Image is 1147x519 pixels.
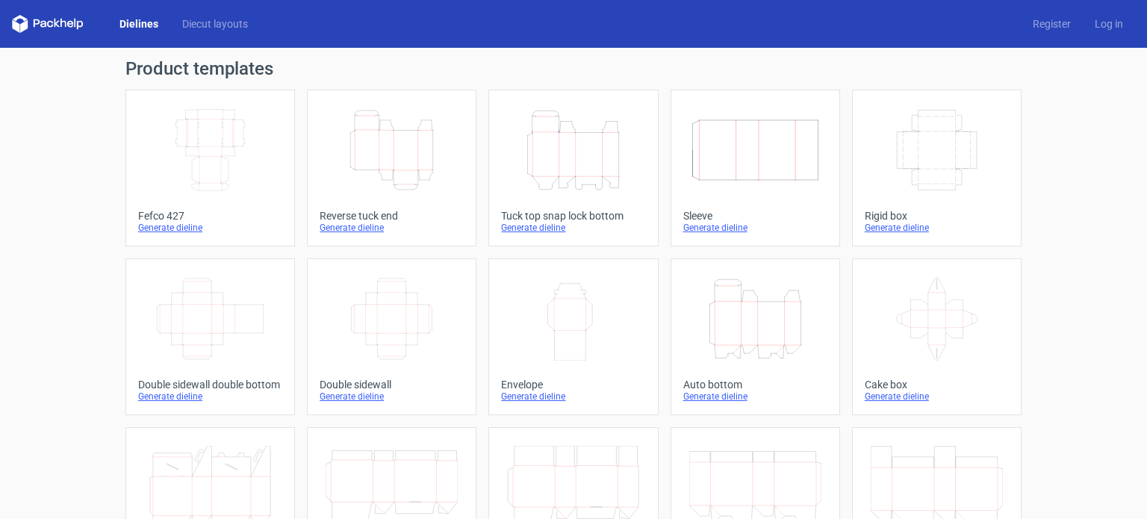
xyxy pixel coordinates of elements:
[501,379,645,391] div: Envelope
[138,391,282,403] div: Generate dieline
[683,379,827,391] div: Auto bottom
[865,222,1009,234] div: Generate dieline
[683,391,827,403] div: Generate dieline
[501,222,645,234] div: Generate dieline
[307,258,476,415] a: Double sidewallGenerate dieline
[488,258,658,415] a: EnvelopeGenerate dieline
[683,222,827,234] div: Generate dieline
[307,90,476,246] a: Reverse tuck endGenerate dieline
[671,258,840,415] a: Auto bottomGenerate dieline
[125,60,1022,78] h1: Product templates
[683,210,827,222] div: Sleeve
[1083,16,1135,31] a: Log in
[320,210,464,222] div: Reverse tuck end
[488,90,658,246] a: Tuck top snap lock bottomGenerate dieline
[125,258,295,415] a: Double sidewall double bottomGenerate dieline
[865,391,1009,403] div: Generate dieline
[865,379,1009,391] div: Cake box
[138,379,282,391] div: Double sidewall double bottom
[320,391,464,403] div: Generate dieline
[501,391,645,403] div: Generate dieline
[170,16,260,31] a: Diecut layouts
[125,90,295,246] a: Fefco 427Generate dieline
[501,210,645,222] div: Tuck top snap lock bottom
[320,379,464,391] div: Double sidewall
[852,90,1022,246] a: Rigid boxGenerate dieline
[865,210,1009,222] div: Rigid box
[1021,16,1083,31] a: Register
[852,258,1022,415] a: Cake boxGenerate dieline
[138,222,282,234] div: Generate dieline
[320,222,464,234] div: Generate dieline
[671,90,840,246] a: SleeveGenerate dieline
[108,16,170,31] a: Dielines
[138,210,282,222] div: Fefco 427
